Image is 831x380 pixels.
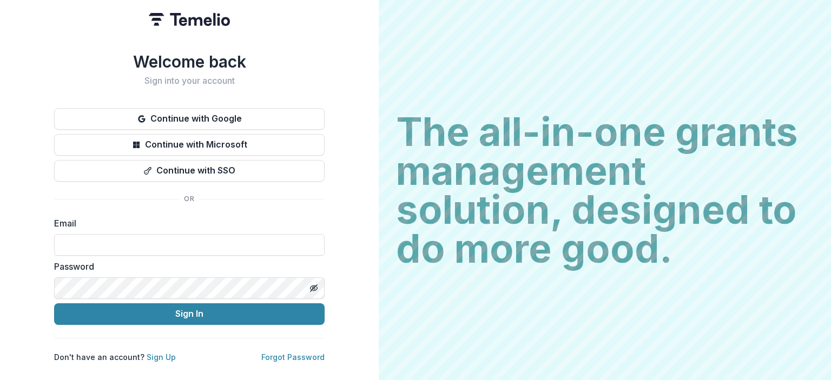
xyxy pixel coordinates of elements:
[261,352,325,362] a: Forgot Password
[54,351,176,363] p: Don't have an account?
[54,108,325,130] button: Continue with Google
[54,52,325,71] h1: Welcome back
[54,217,318,230] label: Email
[54,76,325,86] h2: Sign into your account
[54,260,318,273] label: Password
[54,303,325,325] button: Sign In
[54,134,325,156] button: Continue with Microsoft
[149,13,230,26] img: Temelio
[147,352,176,362] a: Sign Up
[54,160,325,182] button: Continue with SSO
[305,279,322,297] button: Toggle password visibility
